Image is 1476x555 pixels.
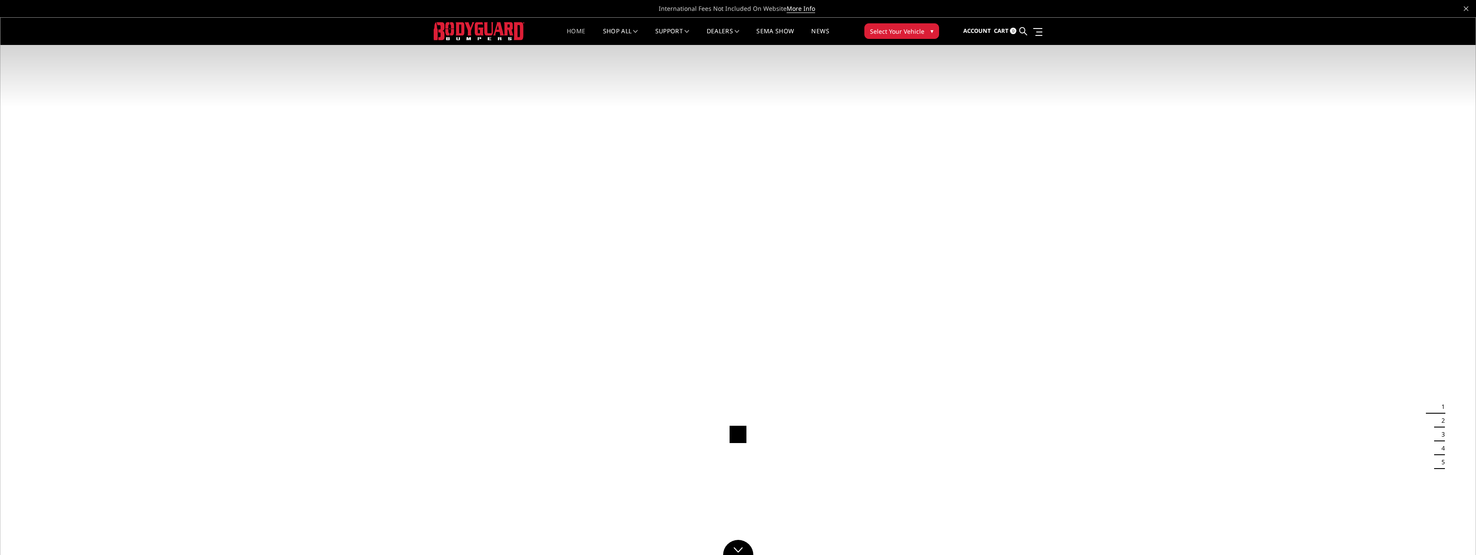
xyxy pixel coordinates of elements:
span: 0 [1010,28,1016,34]
button: 1 of 5 [1436,400,1445,414]
span: Account [963,27,991,35]
a: SEMA Show [756,28,794,45]
a: More Info [787,4,815,13]
a: shop all [603,28,638,45]
a: Click to Down [723,540,753,555]
a: Support [655,28,689,45]
a: Home [567,28,585,45]
button: 4 of 5 [1436,441,1445,455]
span: Select Your Vehicle [870,27,924,36]
img: BODYGUARD BUMPERS [434,22,524,40]
button: 2 of 5 [1436,414,1445,427]
a: News [811,28,829,45]
button: 5 of 5 [1436,455,1445,469]
span: Cart [994,27,1009,35]
button: 3 of 5 [1436,427,1445,441]
span: ▾ [930,26,933,35]
a: Dealers [707,28,740,45]
a: Cart 0 [994,19,1016,43]
a: Account [963,19,991,43]
button: Select Your Vehicle [864,23,939,39]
